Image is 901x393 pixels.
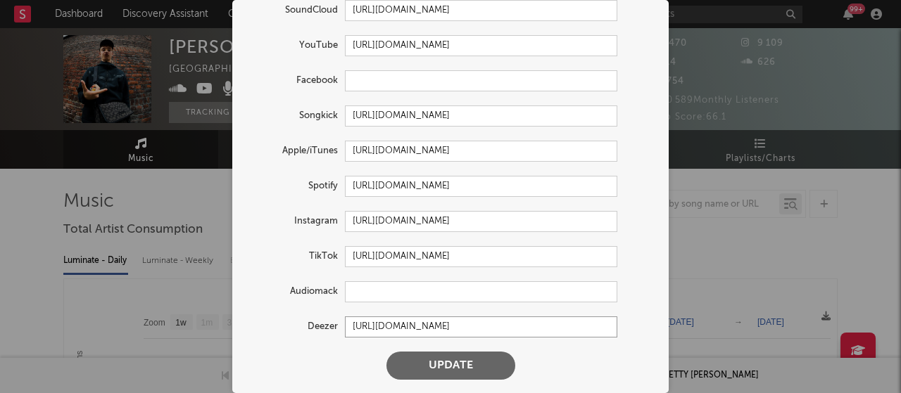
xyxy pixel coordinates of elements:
label: YouTube [246,37,345,54]
button: Update [386,352,515,380]
label: Instagram [246,213,345,230]
label: Apple/iTunes [246,143,345,160]
label: TikTok [246,248,345,265]
label: Deezer [246,318,345,335]
label: Songkick [246,108,345,124]
label: Spotify [246,178,345,195]
label: Audiomack [246,283,345,300]
label: Facebook [246,72,345,89]
label: SoundCloud [246,2,345,19]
